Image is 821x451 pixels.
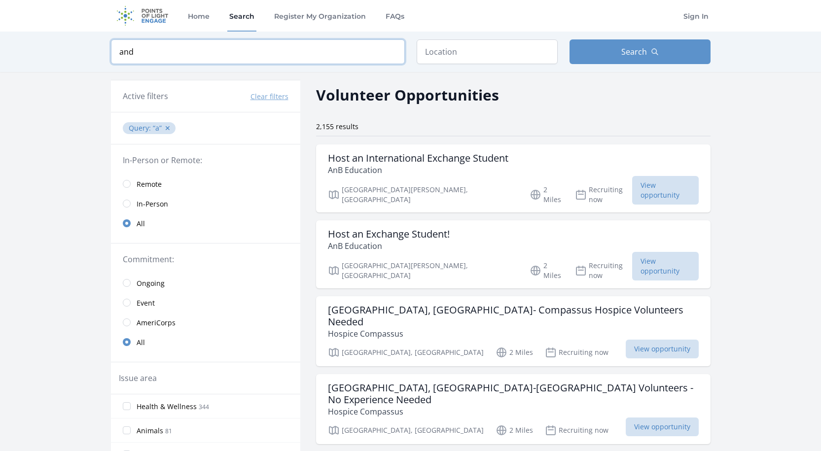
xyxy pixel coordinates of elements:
[328,228,450,240] h3: Host an Exchange Student!
[137,338,145,347] span: All
[328,406,699,417] p: Hospice Compassus
[111,39,405,64] input: Keyword
[137,402,197,412] span: Health & Wellness
[328,382,699,406] h3: [GEOGRAPHIC_DATA], [GEOGRAPHIC_DATA]-[GEOGRAPHIC_DATA] Volunteers - No Experience Needed
[328,185,518,205] p: [GEOGRAPHIC_DATA][PERSON_NAME], [GEOGRAPHIC_DATA]
[111,194,300,213] a: In-Person
[328,240,450,252] p: AnB Education
[316,296,711,366] a: [GEOGRAPHIC_DATA], [GEOGRAPHIC_DATA]- Compassus Hospice Volunteers Needed Hospice Compassus [GEOG...
[111,293,300,312] a: Event
[137,298,155,308] span: Event
[632,252,698,280] span: View opportunity
[123,402,131,410] input: Health & Wellness 344
[250,92,288,102] button: Clear filters
[111,213,300,233] a: All
[123,426,131,434] input: Animals 81
[123,90,168,102] h3: Active filters
[545,347,608,358] p: Recruiting now
[328,424,484,436] p: [GEOGRAPHIC_DATA], [GEOGRAPHIC_DATA]
[111,312,300,332] a: AmeriCorps
[545,424,608,436] p: Recruiting now
[626,340,699,358] span: View opportunity
[137,426,163,436] span: Animals
[316,220,711,288] a: Host an Exchange Student! AnB Education [GEOGRAPHIC_DATA][PERSON_NAME], [GEOGRAPHIC_DATA] 2 Miles...
[111,273,300,293] a: Ongoing
[316,374,711,444] a: [GEOGRAPHIC_DATA], [GEOGRAPHIC_DATA]-[GEOGRAPHIC_DATA] Volunteers - No Experience Needed Hospice ...
[123,253,288,265] legend: Commitment:
[328,347,484,358] p: [GEOGRAPHIC_DATA], [GEOGRAPHIC_DATA]
[626,417,699,436] span: View opportunity
[496,424,533,436] p: 2 Miles
[137,199,168,209] span: In-Person
[123,154,288,166] legend: In-Person or Remote:
[496,347,533,358] p: 2 Miles
[328,304,699,328] h3: [GEOGRAPHIC_DATA], [GEOGRAPHIC_DATA]- Compassus Hospice Volunteers Needed
[137,179,162,189] span: Remote
[199,403,209,411] span: 344
[316,144,711,212] a: Host an International Exchange Student AnB Education [GEOGRAPHIC_DATA][PERSON_NAME], [GEOGRAPHIC_...
[137,278,165,288] span: Ongoing
[530,185,563,205] p: 2 Miles
[570,39,711,64] button: Search
[328,261,518,280] p: [GEOGRAPHIC_DATA][PERSON_NAME], [GEOGRAPHIC_DATA]
[328,164,508,176] p: AnB Education
[137,318,176,328] span: AmeriCorps
[575,261,632,280] p: Recruiting now
[111,174,300,194] a: Remote
[153,123,162,133] q: a
[328,328,699,340] p: Hospice Compassus
[530,261,563,280] p: 2 Miles
[575,185,632,205] p: Recruiting now
[111,332,300,352] a: All
[328,152,508,164] h3: Host an International Exchange Student
[316,122,358,131] span: 2,155 results
[165,123,171,133] button: ✕
[632,176,698,205] span: View opportunity
[417,39,558,64] input: Location
[137,219,145,229] span: All
[165,427,172,435] span: 81
[129,123,153,133] span: Query :
[316,84,499,106] h2: Volunteer Opportunities
[621,46,647,58] span: Search
[119,372,157,384] legend: Issue area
